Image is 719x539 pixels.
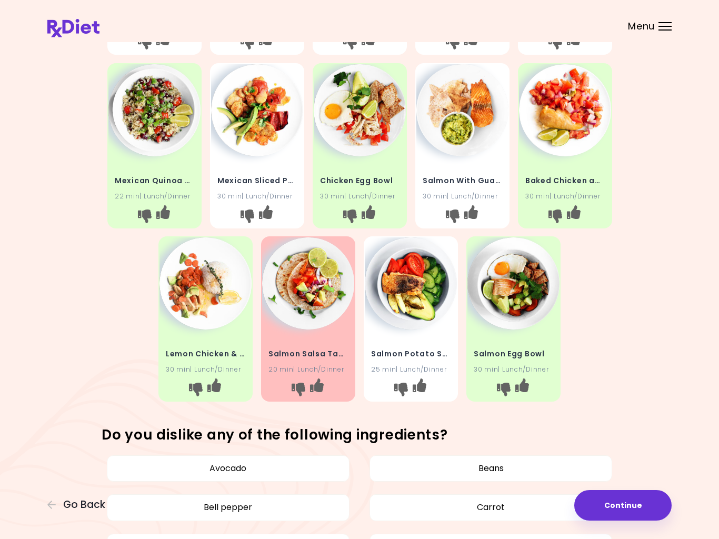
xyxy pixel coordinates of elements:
img: RxDiet [47,19,99,37]
div: 30 min | Lunch/Dinner [320,191,400,201]
button: I like this recipe [411,381,428,398]
button: I like this recipe [359,34,376,51]
button: I like this recipe [206,381,223,398]
button: Avocado [107,455,349,482]
h4: Salmon With Guacamole [423,172,502,189]
h4: Baked Chicken and Salsa [525,172,605,189]
h3: Do you dislike any of the following ingredients? [102,427,617,444]
h4: Salmon Salsa Tacos [268,346,348,363]
button: I don't like this recipe [238,34,255,51]
div: 30 min | Lunch/Dinner [423,191,502,201]
button: I like this recipe [257,34,274,51]
button: I don't like this recipe [546,207,563,224]
button: I like this recipe [565,34,582,51]
button: I don't like this recipe [393,381,410,398]
button: I like this recipe [462,207,479,224]
button: I like this recipe [154,207,171,224]
h4: Mexican Quinoa Salad [115,172,194,189]
button: I like this recipe [565,207,582,224]
button: I don't like this recipe [546,34,563,51]
button: I don't like this recipe [290,381,307,398]
button: Bell pepper [107,494,349,521]
button: I don't like this recipe [238,207,255,224]
button: I don't like this recipe [495,381,512,398]
div: 30 min | Lunch/Dinner [166,365,245,375]
button: I don't like this recipe [136,207,153,224]
button: I don't like this recipe [444,207,461,224]
button: I don't like this recipe [341,207,358,224]
div: 30 min | Lunch/Dinner [474,365,553,375]
span: Go Back [63,499,105,511]
button: Beans [370,455,612,482]
h4: Lemon Chicken & Rice [166,346,245,363]
button: I like this recipe [514,381,531,398]
button: I like this recipe [308,381,325,398]
h4: Salmon Egg Bowl [474,346,553,363]
div: 30 min | Lunch/Dinner [525,191,605,201]
div: 30 min | Lunch/Dinner [217,191,297,201]
div: 22 min | Lunch/Dinner [115,191,194,201]
button: I don't like this recipe [187,381,204,398]
button: I don't like this recipe [444,34,461,51]
span: Menu [628,22,655,31]
h4: Mexican Sliced Potatoes [217,172,297,189]
button: I like this recipe [154,34,171,51]
div: 20 min | Lunch/Dinner [268,365,348,375]
button: Go Back [47,499,111,511]
button: I don't like this recipe [341,34,358,51]
button: I like this recipe [462,34,479,51]
button: Carrot [370,494,612,521]
h4: Salmon Potato Salad [371,346,451,363]
div: 25 min | Lunch/Dinner [371,365,451,375]
button: I don't like this recipe [136,34,153,51]
button: I like this recipe [359,207,376,224]
h4: Chicken Egg Bowl [320,172,400,189]
button: Continue [574,490,672,521]
button: I like this recipe [257,207,274,224]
